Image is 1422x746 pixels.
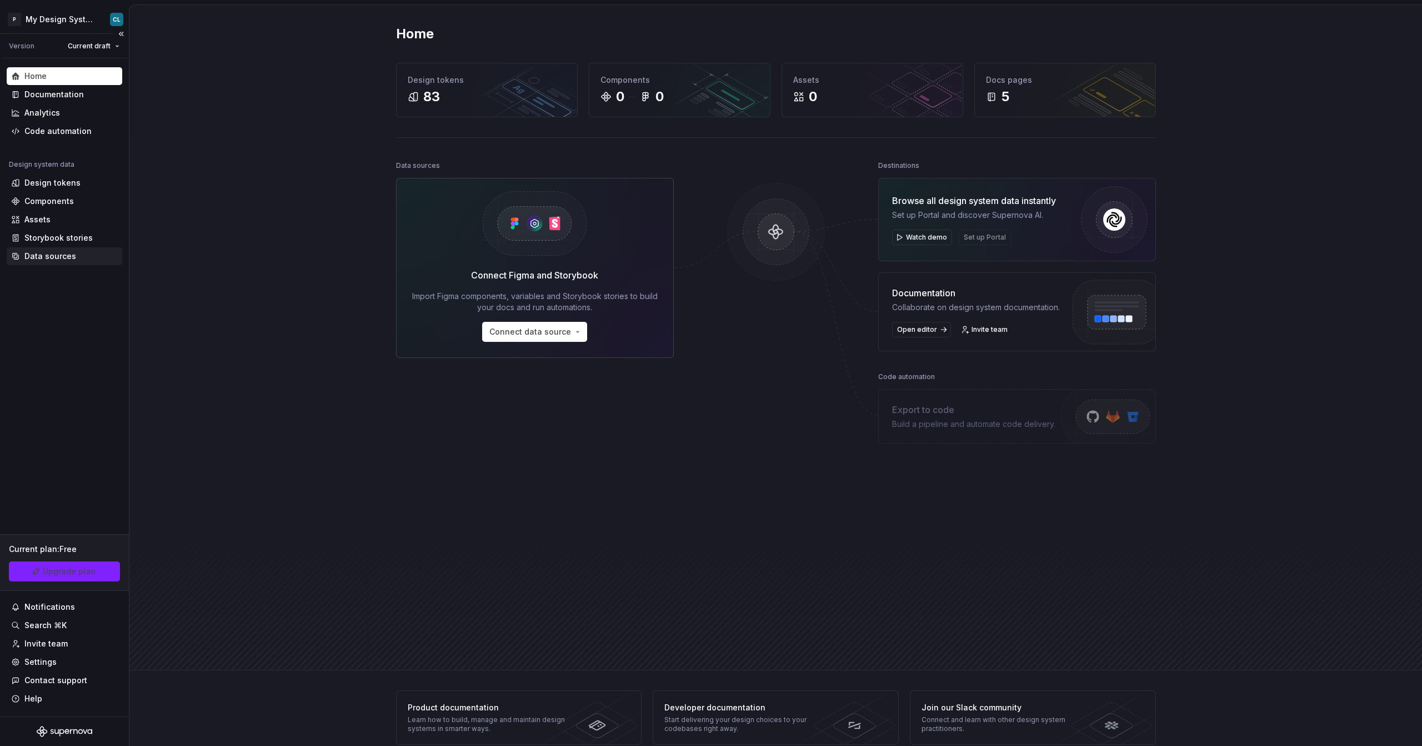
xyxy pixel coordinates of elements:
div: 5 [1002,88,1009,106]
div: Learn how to build, manage and maintain design systems in smarter ways. [408,715,569,733]
div: Documentation [24,89,84,100]
a: Components [7,192,122,210]
div: Collaborate on design system documentation. [892,302,1060,313]
a: Analytics [7,104,122,122]
span: Upgrade plan [43,566,96,577]
div: Build a pipeline and automate code delivery. [892,419,1055,430]
a: Code automation [7,122,122,140]
div: Connect Figma and Storybook [471,268,598,282]
a: Assets0 [782,63,963,117]
div: My Design System [26,14,97,25]
div: Export to code [892,403,1055,416]
a: Home [7,67,122,85]
div: Analytics [24,107,60,118]
div: Version [9,42,34,51]
div: Search ⌘K [24,620,67,631]
div: Developer documentation [664,702,826,713]
div: Data sources [24,251,76,262]
button: Connect data source [482,322,587,342]
button: Help [7,690,122,708]
button: Watch demo [892,230,952,245]
div: Code automation [878,369,935,385]
a: Open editor [892,322,951,337]
span: Watch demo [906,233,947,242]
a: Design tokens83 [396,63,578,117]
div: Product documentation [408,702,569,713]
div: Browse all design system data instantly [892,194,1056,207]
button: Search ⌘K [7,616,122,634]
a: Join our Slack communityConnect and learn with other design system practitioners. [910,690,1156,745]
div: Settings [24,657,57,668]
a: Design tokens [7,174,122,192]
div: Invite team [24,638,68,649]
button: PMy Design SystemCL [2,7,127,31]
div: Start delivering your design choices to your codebases right away. [664,715,826,733]
a: Invite team [958,322,1013,337]
div: Home [24,71,47,82]
div: Contact support [24,675,87,686]
svg: Supernova Logo [37,726,92,737]
div: 0 [616,88,624,106]
div: Docs pages [986,74,1144,86]
a: Data sources [7,247,122,265]
a: Settings [7,653,122,671]
div: Design tokens [408,74,566,86]
a: Product documentationLearn how to build, manage and maintain design systems in smarter ways. [396,690,642,745]
div: Help [24,693,42,704]
div: 0 [809,88,817,106]
div: Code automation [24,126,92,137]
div: Design system data [9,160,74,169]
div: Assets [24,214,51,225]
h2: Home [396,25,434,43]
span: Current draft [68,42,111,51]
div: Storybook stories [24,232,93,243]
a: Developer documentationStart delivering your design choices to your codebases right away. [653,690,899,745]
span: Open editor [897,325,937,334]
div: 0 [655,88,664,106]
a: Docs pages5 [974,63,1156,117]
button: Notifications [7,598,122,616]
div: Connect and learn with other design system practitioners. [922,715,1083,733]
div: Set up Portal and discover Supernova AI. [892,210,1056,221]
div: Destinations [878,158,919,173]
div: Import Figma components, variables and Storybook stories to build your docs and run automations. [412,291,658,313]
a: Storybook stories [7,229,122,247]
a: Documentation [7,86,122,103]
div: Documentation [892,286,1060,300]
div: P [8,13,21,26]
div: Data sources [396,158,440,173]
div: Design tokens [24,177,81,188]
span: Invite team [972,325,1008,334]
div: Notifications [24,601,75,613]
div: Components [24,196,74,207]
a: Invite team [7,635,122,653]
div: Join our Slack community [922,702,1083,713]
div: Current plan : Free [9,544,120,555]
button: Current draft [63,38,124,54]
button: Collapse sidebar [113,26,129,42]
div: CL [113,15,121,24]
div: 83 [423,88,440,106]
div: Components [600,74,759,86]
span: Connect data source [489,326,571,337]
button: Contact support [7,672,122,689]
a: Components00 [589,63,770,117]
a: Assets [7,211,122,228]
a: Upgrade plan [9,561,120,581]
div: Assets [793,74,952,86]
